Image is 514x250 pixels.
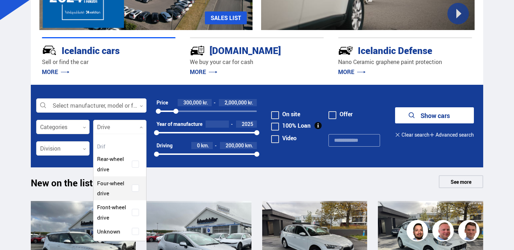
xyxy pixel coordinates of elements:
[205,11,247,24] a: SALES LIST
[97,204,126,221] font: Front-wheel drive
[157,121,202,127] font: Year of manufacture
[451,178,471,185] font: See more
[248,99,253,106] font: kr.
[408,221,429,242] img: nhp88E3Fdnt1Opn2.png
[282,110,300,118] font: On site
[338,43,353,58] img: -Svtn6bYgwAsiwNX.svg
[157,99,168,106] font: Price
[421,111,450,120] font: Show cars
[197,142,200,149] font: 0
[395,127,429,143] button: Clear search
[183,99,202,106] font: 300,000
[42,43,57,58] img: JRvxyua_JYH6wB4c.svg
[42,68,69,76] a: MORE
[97,228,120,235] font: Unknown
[338,58,442,66] font: Nano Ceramic graphene paint protection
[402,131,429,138] font: Clear search
[439,175,483,188] a: See more
[6,3,27,24] button: Open LiveChat chat interface
[433,221,455,242] img: siFngHWaQ9KaOqBr.png
[395,107,474,123] button: Show cars
[242,121,253,127] font: 2025
[201,142,209,149] font: km.
[282,122,311,129] font: 100% Loan
[97,155,124,173] font: Rear-wheel drive
[210,44,281,57] font: [DOMAIN_NAME]
[62,44,120,57] font: Icelandic cars
[358,44,432,57] font: Icelandic Defense
[190,68,217,76] a: MORE
[203,99,208,106] font: kr.
[211,14,241,22] font: SALES LIST
[338,68,366,76] a: MORE
[436,131,474,138] font: Advanced search
[31,176,93,189] font: New on the list
[97,180,124,197] font: Four-wheel drive
[429,127,474,143] button: Advanced search
[340,110,353,118] font: Offer
[459,221,481,242] img: FbJEzSuNWCJXmdc-.webp
[282,134,297,142] font: Video
[42,58,88,66] font: Sell ​​or find the car
[190,43,205,58] img: tr5P-W3DuiFaO7aO.svg
[42,68,58,76] font: MORE
[157,142,173,149] font: Driving
[225,99,247,106] font: 2,000,000
[190,68,206,76] font: MORE
[226,142,244,149] font: 200,000
[338,68,354,76] font: MORE
[190,58,253,66] font: We buy your car for cash
[245,142,253,149] font: km.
